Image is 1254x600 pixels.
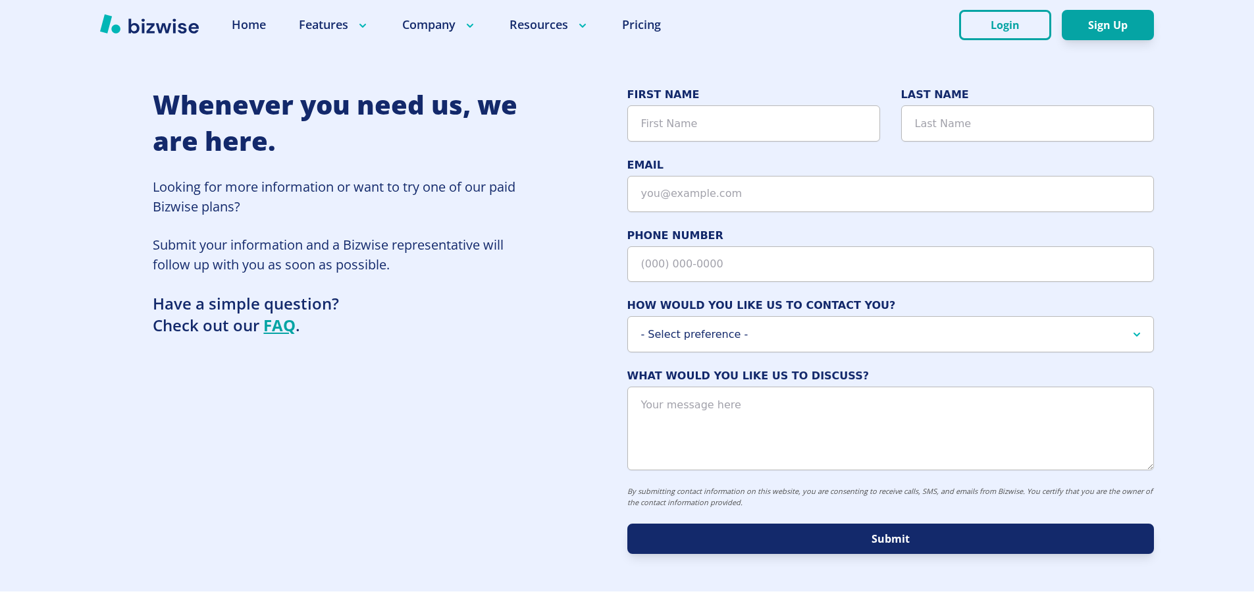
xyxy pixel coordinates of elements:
button: Sign Up [1062,10,1154,40]
p: Submit your information and a Bizwise representative will follow up with you as soon as possible. [153,235,521,275]
a: Pricing [622,16,661,33]
p: Company [402,16,477,33]
h3: Have a simple question? Check out our . [153,293,521,336]
p: Features [299,16,369,33]
span: HOW WOULD YOU LIKE US TO CONTACT YOU? [627,298,1154,314]
input: (000) 000-0000 [627,246,1154,283]
a: Login [959,19,1062,32]
input: Last Name [901,105,1154,142]
button: Submit [627,524,1154,554]
a: Home [232,16,266,33]
span: FIRST NAME [627,87,880,103]
span: WHAT WOULD YOU LIKE US TO DISCUSS? [627,368,1154,384]
p: By submitting contact information on this website, you are consenting to receive calls, SMS, and ... [627,486,1154,508]
span: PHONE NUMBER [627,228,1154,244]
input: First Name [627,105,880,142]
a: Sign Up [1062,19,1154,32]
p: Looking for more information or want to try one of our paid Bizwise plans? [153,177,521,217]
img: Bizwise Logo [100,14,199,34]
h2: Whenever you need us, we are here. [153,87,521,159]
span: EMAIL [627,157,1154,173]
button: Login [959,10,1051,40]
button: FAQ [263,315,296,337]
p: Resources [509,16,589,33]
span: LAST NAME [901,87,1154,103]
input: you@example.com [627,176,1154,212]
